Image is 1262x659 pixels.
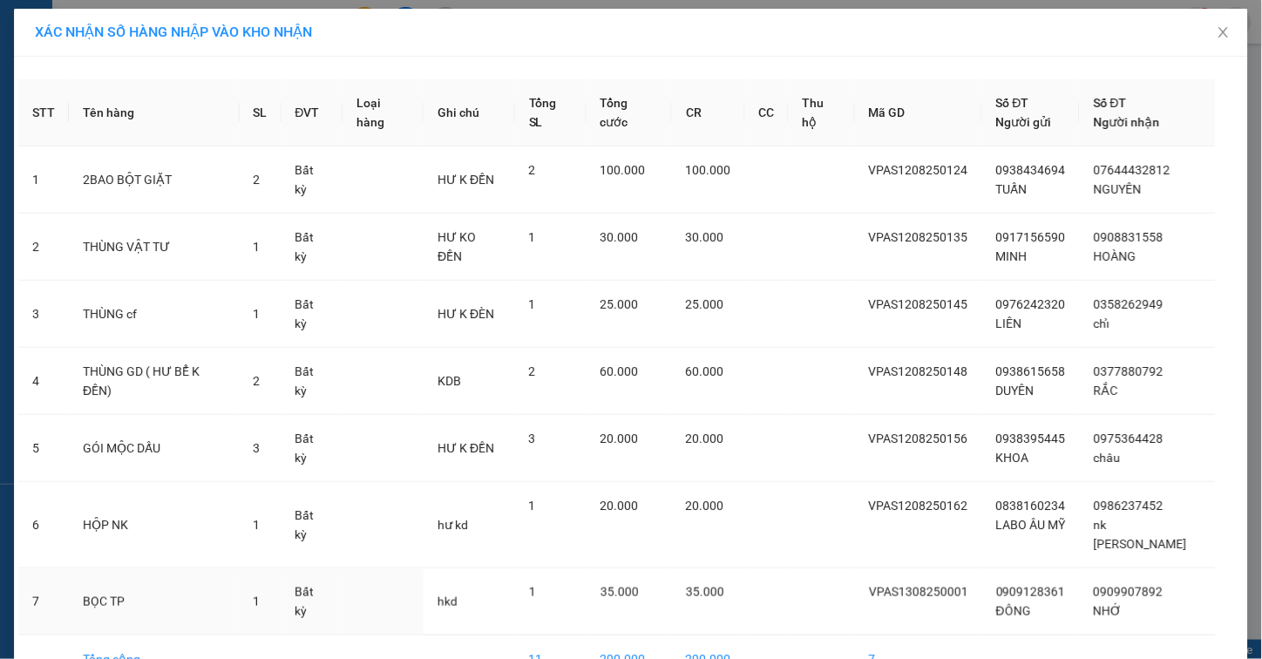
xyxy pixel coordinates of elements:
span: 1 [529,230,536,244]
td: Bất kỳ [282,415,343,482]
td: 2BAO BỘT GIẶT [69,146,240,214]
span: 35.000 [600,585,639,599]
span: 0838160234 [996,499,1066,513]
span: 2 [254,173,261,187]
span: 20.000 [686,499,724,513]
span: VPAS1208250156 [869,431,968,445]
span: 0976242320 [996,297,1066,311]
span: 0938615658 [996,364,1066,378]
th: ĐVT [282,79,343,146]
span: VPAS1208250162 [869,499,968,513]
span: 60.000 [686,364,724,378]
th: Ghi chú [424,79,515,146]
td: THÙNG GD ( HƯ BỂ K ĐỀN) [69,348,240,415]
span: châu [1094,451,1121,465]
span: Số ĐT [996,96,1029,110]
td: 1 [18,146,69,214]
td: Bất kỳ [282,214,343,281]
span: 20.000 [600,499,639,513]
span: KDB [438,374,461,388]
td: GÓI MỘC DẤU [69,415,240,482]
th: STT [18,79,69,146]
td: THÙNG VẬT TƯ [69,214,240,281]
td: Bất kỳ [282,482,343,568]
span: 100.000 [600,163,646,177]
td: HỘP NK [69,482,240,568]
span: HƯ K ĐỀN [438,441,494,455]
span: 0938395445 [996,431,1066,445]
span: 2 [254,374,261,388]
td: 4 [18,348,69,415]
span: 0909907892 [1094,585,1164,599]
span: 07644432812 [1094,163,1170,177]
span: 30.000 [686,230,724,244]
span: hkd [438,594,458,608]
span: VPAS1208250145 [869,297,968,311]
span: 3 [529,431,536,445]
span: 0377880792 [1094,364,1164,378]
span: Người gửi [996,115,1052,129]
td: 6 [18,482,69,568]
span: 20.000 [686,431,724,445]
span: HƯ KO ĐỀN [438,230,476,263]
td: Bất kỳ [282,146,343,214]
span: 30.000 [600,230,639,244]
span: 0358262949 [1094,297,1164,311]
span: TUẤN [996,182,1028,196]
th: CR [672,79,745,146]
span: 1 [529,585,536,599]
span: 1 [254,240,261,254]
td: Bất kỳ [282,281,343,348]
span: 1 [254,307,261,321]
span: NHỚ [1094,604,1123,618]
span: LABO ÂU MỸ [996,518,1066,532]
span: 20.000 [600,431,639,445]
span: 100.000 [686,163,731,177]
th: Loại hàng [343,79,424,146]
span: 25.000 [600,297,639,311]
td: 5 [18,415,69,482]
span: 0975364428 [1094,431,1164,445]
span: MINH [996,249,1028,263]
span: 0917156590 [996,230,1066,244]
span: DUYÊN [996,384,1035,397]
span: RẮC [1094,384,1118,397]
td: Bất kỳ [282,348,343,415]
th: Tổng SL [515,79,587,146]
span: LIÊN [996,316,1022,330]
button: Close [1199,9,1248,58]
td: THÙNG cf [69,281,240,348]
td: Bất kỳ [282,568,343,635]
span: Số ĐT [1094,96,1127,110]
td: 3 [18,281,69,348]
th: SL [240,79,282,146]
th: Thu hộ [789,79,855,146]
span: HƯ K ĐỀN [438,173,494,187]
th: Tên hàng [69,79,240,146]
span: XÁC NHẬN SỐ HÀNG NHẬP VÀO KHO NHẬN [35,24,312,40]
span: VPAS1208250124 [869,163,968,177]
span: NGUYÊN [1094,182,1142,196]
span: 0938434694 [996,163,1066,177]
span: 60.000 [600,364,639,378]
span: close [1217,25,1231,39]
th: Tổng cước [587,79,672,146]
th: CC [745,79,789,146]
span: 35.000 [686,585,724,599]
span: VPAS1308250001 [869,585,968,599]
td: 2 [18,214,69,281]
span: 2 [529,163,536,177]
span: VPAS1208250135 [869,230,968,244]
span: 0986237452 [1094,499,1164,513]
th: Mã GD [855,79,982,146]
span: 0908831558 [1094,230,1164,244]
span: Người nhận [1094,115,1160,129]
span: 1 [254,594,261,608]
span: 1 [254,518,261,532]
span: ĐÔNG [996,604,1031,618]
span: KHOA [996,451,1029,465]
span: chỉ [1094,316,1109,330]
span: nk [PERSON_NAME] [1094,518,1187,551]
span: 2 [529,364,536,378]
span: HƯ K ĐÈN [438,307,494,321]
